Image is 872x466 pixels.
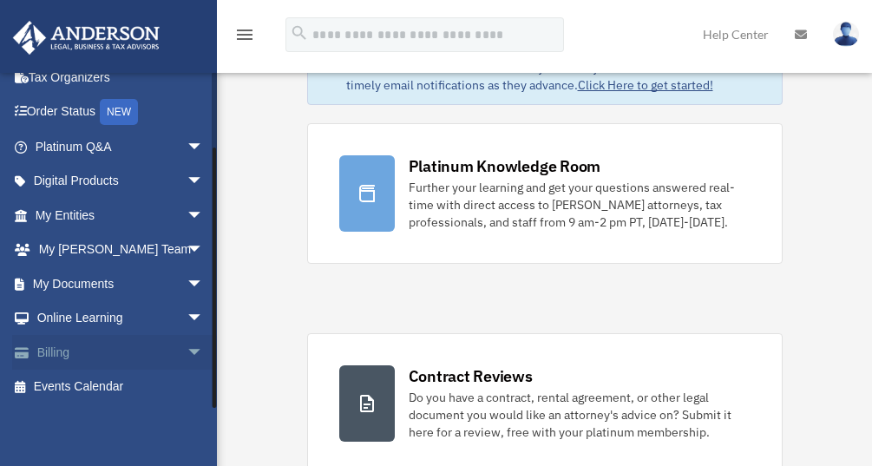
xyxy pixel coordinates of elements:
a: Order StatusNEW [12,95,230,130]
a: My [PERSON_NAME] Teamarrow_drop_down [12,233,230,267]
span: arrow_drop_down [187,301,221,337]
div: Do you have a contract, rental agreement, or other legal document you would like an attorney's ad... [409,389,751,441]
img: Anderson Advisors Platinum Portal [8,21,165,55]
i: menu [234,24,255,45]
div: Platinum Knowledge Room [409,155,601,177]
span: arrow_drop_down [187,266,221,302]
span: arrow_drop_down [187,233,221,268]
a: Tax Organizers [12,60,230,95]
div: Further your learning and get your questions answered real-time with direct access to [PERSON_NAM... [409,179,751,231]
span: arrow_drop_down [187,335,221,371]
i: search [290,23,309,43]
div: Contract Reviews [409,365,533,387]
div: NEW [100,99,138,125]
a: My Documentsarrow_drop_down [12,266,230,301]
a: My Entitiesarrow_drop_down [12,198,230,233]
a: Events Calendar [12,370,230,404]
span: arrow_drop_down [187,164,221,200]
span: arrow_drop_down [187,129,221,165]
a: Billingarrow_drop_down [12,335,230,370]
span: arrow_drop_down [187,198,221,233]
a: Online Learningarrow_drop_down [12,301,230,336]
img: User Pic [833,22,859,47]
a: menu [234,30,255,45]
a: Platinum Q&Aarrow_drop_down [12,129,230,164]
a: Platinum Knowledge Room Further your learning and get your questions answered real-time with dire... [307,123,783,264]
a: Digital Productsarrow_drop_down [12,164,230,199]
a: Click Here to get started! [578,77,713,93]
